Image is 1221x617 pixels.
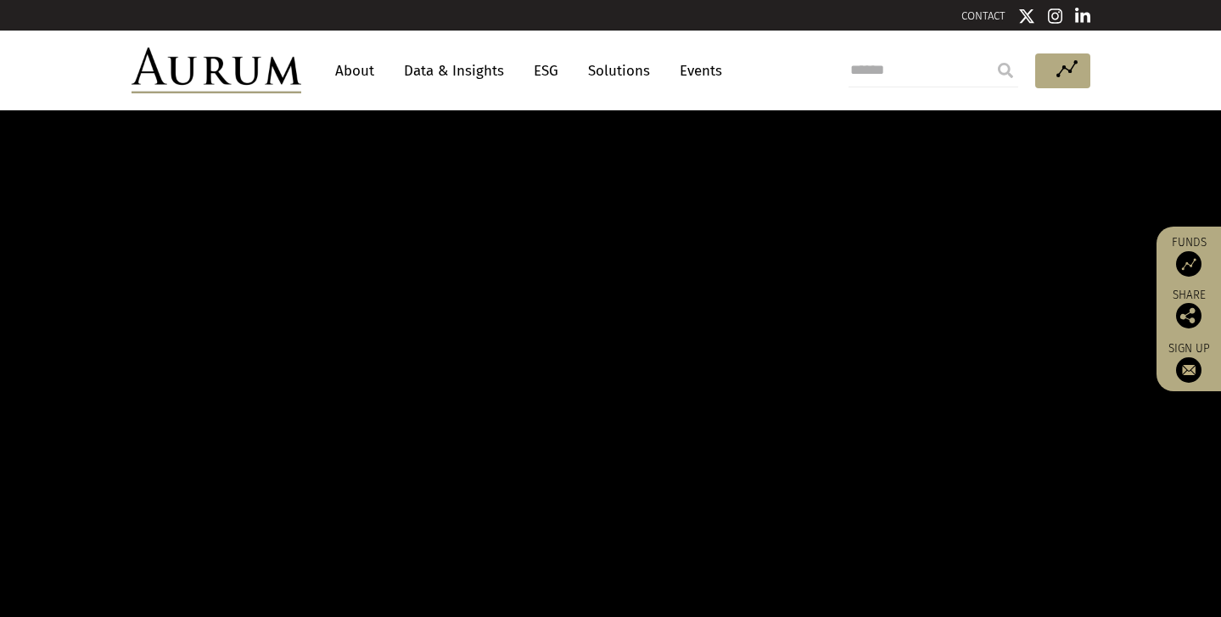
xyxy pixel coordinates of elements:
a: Solutions [580,55,658,87]
a: About [327,55,383,87]
img: Aurum [132,48,301,93]
a: Events [671,55,722,87]
a: Sign up [1165,341,1213,383]
img: Instagram icon [1048,8,1063,25]
img: Linkedin icon [1075,8,1090,25]
input: Submit [989,53,1022,87]
img: Sign up to our newsletter [1176,357,1201,383]
a: Data & Insights [395,55,512,87]
a: ESG [525,55,567,87]
a: CONTACT [961,9,1005,22]
img: Share this post [1176,303,1201,328]
a: Funds [1165,235,1213,277]
img: Access Funds [1176,251,1201,277]
img: Twitter icon [1018,8,1035,25]
div: Share [1165,289,1213,328]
